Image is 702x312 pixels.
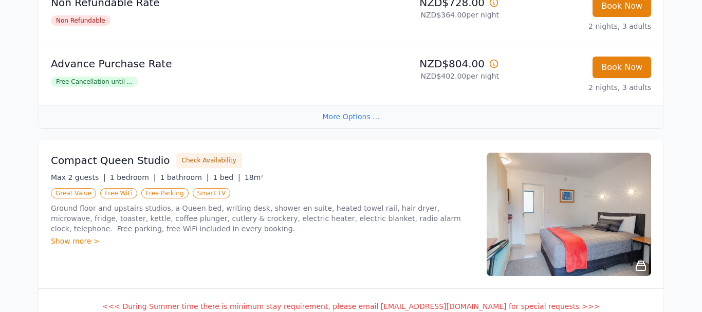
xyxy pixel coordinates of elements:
[100,188,137,198] span: Free WiFi
[51,236,474,246] div: Show more >
[593,57,651,78] button: Book Now
[355,71,499,81] p: NZD$402.00 per night
[51,301,651,311] p: <<< During Summer time there is minimum stay requirement, please email [EMAIL_ADDRESS][DOMAIN_NAM...
[213,173,240,181] span: 1 bed |
[507,21,651,31] p: 2 nights, 3 adults
[507,82,651,93] p: 2 nights, 3 adults
[141,188,189,198] span: Free Parking
[355,57,499,71] p: NZD$804.00
[39,105,663,128] div: More Options ...
[245,173,264,181] span: 18m²
[355,10,499,20] p: NZD$364.00 per night
[51,57,347,71] p: Advance Purchase Rate
[51,15,110,26] span: Non Refundable
[176,153,242,168] button: Check Availability
[51,188,96,198] span: Great Value
[51,203,474,234] p: Ground floor and upstairs studios, a Queen bed, writing desk, shower en suite, heated towel rail,...
[51,153,170,168] h3: Compact Queen Studio
[51,173,106,181] span: Max 2 guests |
[51,77,138,87] span: Free Cancellation until ...
[110,173,156,181] span: 1 bedroom |
[160,173,209,181] span: 1 bathroom |
[193,188,231,198] span: Smart TV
